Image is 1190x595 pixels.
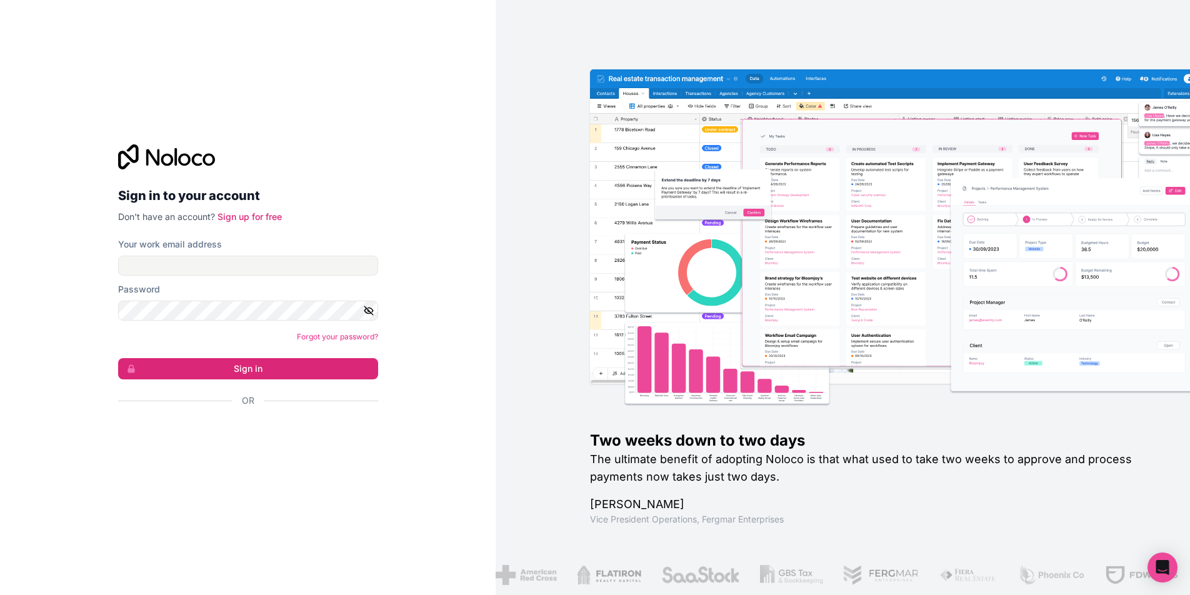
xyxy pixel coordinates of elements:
[590,431,1150,451] h1: Two weeks down to two days
[118,256,378,276] input: Email address
[297,332,378,341] a: Forgot your password?
[657,565,736,585] img: /assets/saastock-C6Zbiodz.png
[492,565,552,585] img: /assets/american-red-cross-BAupjrZR.png
[118,238,222,251] label: Your work email address
[756,565,820,585] img: /assets/gbstax-C-GtDUiK.png
[839,565,916,585] img: /assets/fergmar-CudnrXN5.png
[590,451,1150,486] h2: The ultimate benefit of adopting Noloco is that what used to take two weeks to approve and proces...
[1101,565,1174,585] img: /assets/fdworks-Bi04fVtw.png
[1147,552,1177,582] div: Open Intercom Messenger
[118,358,378,379] button: Sign in
[118,301,378,321] input: Password
[242,394,254,407] span: Or
[573,565,638,585] img: /assets/flatiron-C8eUkumj.png
[217,211,282,222] a: Sign up for free
[118,283,160,296] label: Password
[590,496,1150,513] h1: [PERSON_NAME]
[118,211,215,222] span: Don't have an account?
[118,184,378,207] h2: Sign in to your account
[590,513,1150,526] h1: Vice President Operations , Fergmar Enterprises
[936,565,994,585] img: /assets/fiera-fwj2N5v4.png
[112,421,374,448] iframe: Sign in with Google Button
[1014,565,1082,585] img: /assets/phoenix-BREaitsQ.png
